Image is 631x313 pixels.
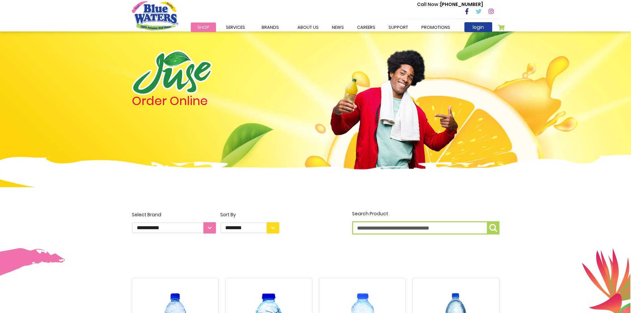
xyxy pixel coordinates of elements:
[132,222,216,234] select: Select Brand
[325,23,350,32] a: News
[330,38,459,180] img: man.png
[226,24,245,30] span: Services
[132,50,212,95] img: logo
[220,222,279,234] select: Sort By
[220,211,279,218] div: Sort By
[489,224,497,232] img: search-icon.png
[291,23,325,32] a: about us
[415,23,457,32] a: Promotions
[417,1,483,8] p: [PHONE_NUMBER]
[132,95,279,107] h4: Order Online
[352,221,500,235] input: Search Product
[262,24,279,30] span: Brands
[132,1,178,30] a: store logo
[132,211,216,234] label: Select Brand
[417,1,440,8] span: Call Now :
[382,23,415,32] a: support
[464,22,492,32] a: login
[350,23,382,32] a: careers
[352,210,500,235] label: Search Product
[197,24,209,30] span: Shop
[487,221,500,235] button: Search Product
